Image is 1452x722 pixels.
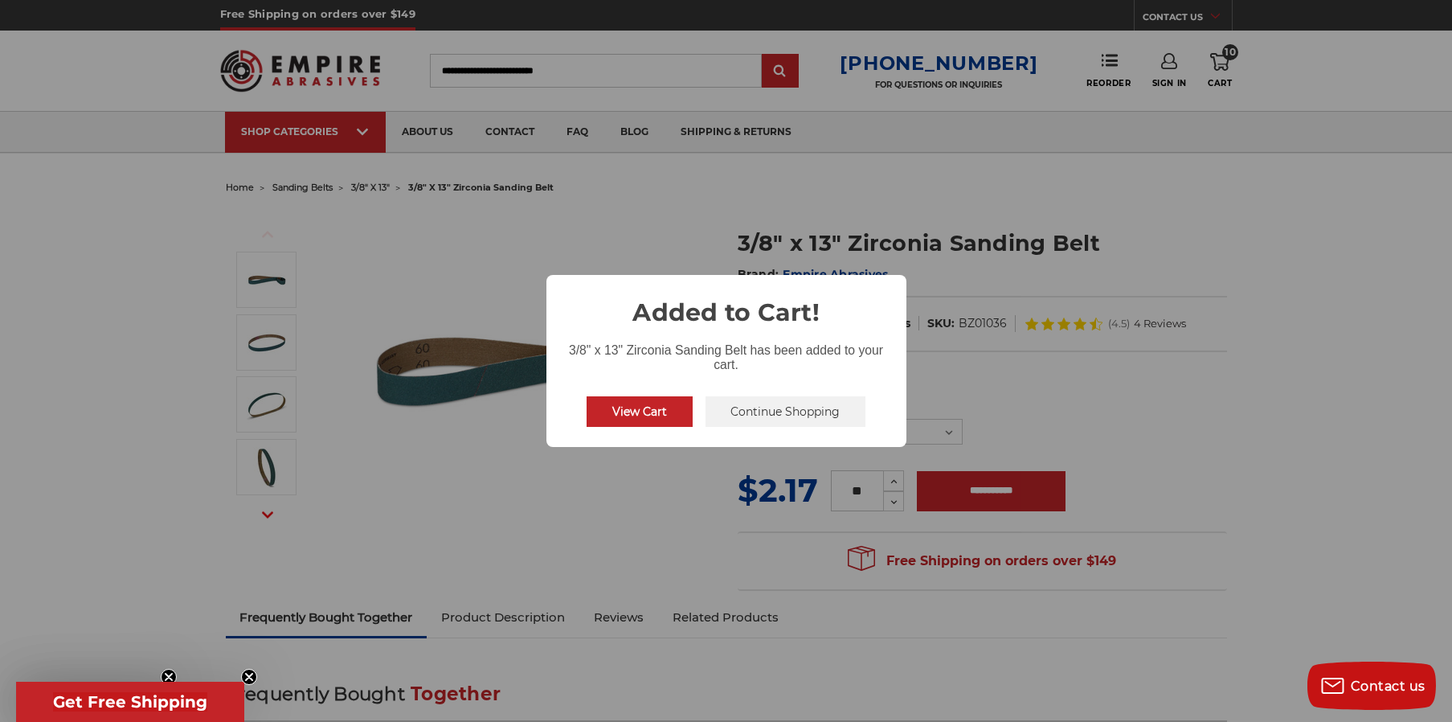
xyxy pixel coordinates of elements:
h2: Added to Cart! [546,275,906,330]
button: Close teaser [241,669,257,685]
button: Contact us [1307,662,1436,710]
div: 3/8" x 13" Zirconia Sanding Belt has been added to your cart. [546,330,906,375]
span: Get Free Shipping [53,692,207,712]
span: Contact us [1351,679,1425,694]
button: View Cart [587,396,693,427]
button: Continue Shopping [706,396,866,427]
button: Close teaser [161,669,177,685]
